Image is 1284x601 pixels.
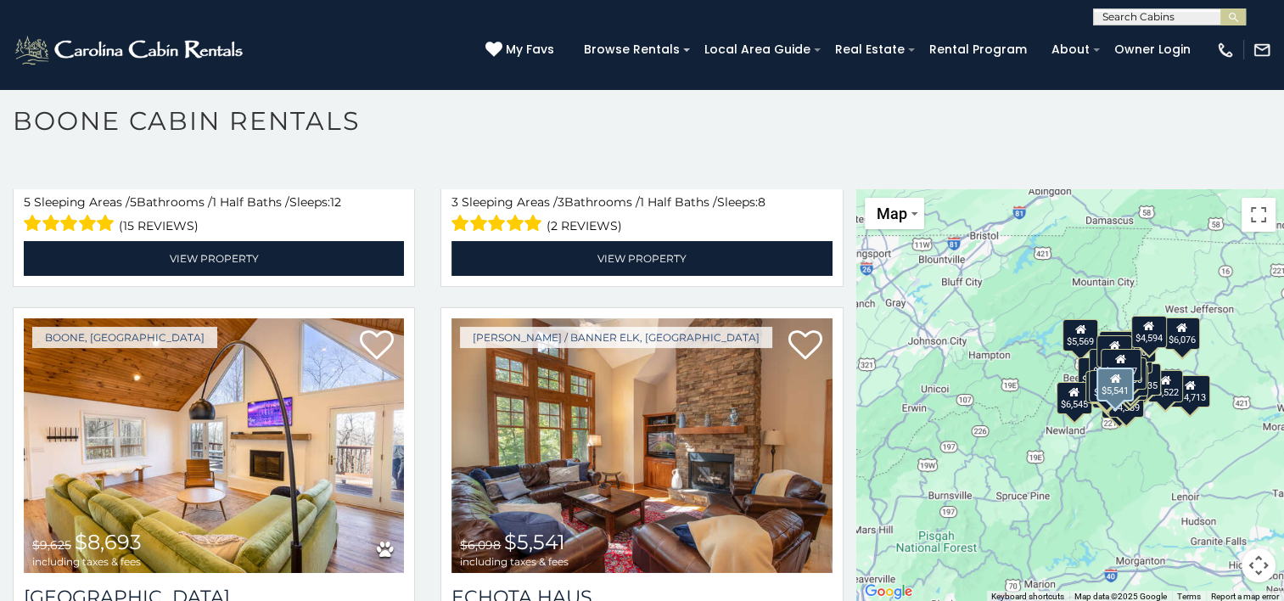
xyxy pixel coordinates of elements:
span: 3 [451,194,458,210]
span: including taxes & fees [32,556,142,567]
div: $6,603 [1096,335,1132,368]
span: 12 [330,194,341,210]
div: $14,713 [1169,375,1210,407]
button: Map camera controls [1242,548,1276,582]
span: Map data ©2025 Google [1074,592,1167,601]
div: $11,446 [1085,370,1125,402]
span: 1 Half Baths / [212,194,289,210]
span: 5 [24,194,31,210]
a: My Favs [485,41,558,59]
span: My Favs [506,41,554,59]
div: $6,300 [1111,357,1147,390]
button: Toggle fullscreen view [1242,198,1276,232]
img: phone-regular-white.png [1216,41,1235,59]
img: White-1-2.png [13,33,248,67]
button: Change map style [865,198,924,229]
div: $9,674 [1089,369,1124,402]
div: $6,545 [1057,381,1092,413]
div: $4,886 [1099,331,1135,363]
a: Report a map error [1211,592,1279,601]
a: [PERSON_NAME] / Banner Elk, [GEOGRAPHIC_DATA] [460,327,772,348]
div: Sleeping Areas / Bathrooms / Sleeps: [451,194,832,237]
div: $5,569 [1063,319,1098,351]
a: Boone, [GEOGRAPHIC_DATA] [32,327,217,348]
span: $5,541 [504,530,565,554]
div: $4,594 [1131,316,1167,348]
img: Echota Haus [451,318,832,573]
div: $7,346 [1089,348,1124,380]
a: Terms [1177,592,1201,601]
span: $9,625 [32,537,71,553]
a: Hillside Haven $9,625 $8,693 including taxes & fees [24,318,404,573]
span: 8 [758,194,765,210]
div: $6,364 [1077,357,1113,390]
div: $4,389 [1107,385,1143,417]
a: Rental Program [921,37,1035,63]
a: Echota Haus $6,098 $5,541 including taxes & fees [451,318,832,573]
span: Map [877,205,907,222]
a: Add to favorites [788,329,822,364]
span: 3 [558,194,564,210]
span: 5 [130,194,137,210]
a: Browse Rentals [575,37,688,63]
div: $6,076 [1163,317,1199,350]
span: 1 Half Baths / [640,194,717,210]
a: View Property [24,241,404,276]
a: Local Area Guide [696,37,819,63]
div: $9,419 [1101,385,1136,418]
span: (15 reviews) [119,215,199,237]
a: Owner Login [1106,37,1199,63]
a: About [1043,37,1098,63]
a: Add to favorites [360,329,394,364]
span: $8,693 [75,530,142,554]
div: $6,586 [1089,372,1124,404]
img: Hillside Haven [24,318,404,573]
div: $6,522 [1147,369,1183,402]
a: Real Estate [827,37,913,63]
div: Sleeping Areas / Bathrooms / Sleeps: [24,194,404,237]
div: $5,541 [1096,367,1134,401]
span: $6,098 [460,537,501,553]
a: View Property [451,241,832,276]
span: (2 reviews) [547,215,622,237]
span: including taxes & fees [460,556,569,567]
div: $19,347 [1100,348,1141,380]
img: mail-regular-white.png [1253,41,1271,59]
